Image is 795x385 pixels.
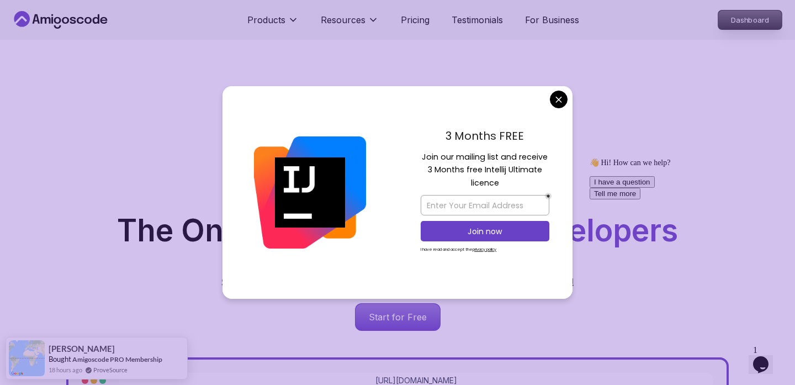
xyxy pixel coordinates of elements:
[718,10,782,29] p: Dashboard
[72,355,162,363] a: Amigoscode PRO Membership
[401,13,430,27] a: Pricing
[356,304,440,330] p: Start for Free
[452,13,503,27] a: Testimonials
[4,4,203,46] div: 👋 Hi! How can we help?I have a questionTell me more
[355,303,441,331] a: Start for Free
[247,13,299,35] button: Products
[321,13,365,27] p: Resources
[93,365,128,375] a: ProveSource
[525,13,579,27] a: For Business
[321,13,379,35] button: Resources
[9,340,45,376] img: provesource social proof notification image
[718,10,782,30] a: Dashboard
[749,341,784,374] iframe: chat widget
[49,365,82,375] span: 18 hours ago
[49,355,71,363] span: Bought
[4,34,55,46] button: Tell me more
[20,215,775,246] h1: The One-Stop Platform for
[49,344,115,354] span: [PERSON_NAME]
[585,154,784,335] iframe: chat widget
[212,259,583,290] p: Get unlimited access to coding , , and . Start your journey or level up your career with Amigosco...
[4,5,85,13] span: 👋 Hi! How can we help?
[247,13,285,27] p: Products
[4,23,70,34] button: I have a question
